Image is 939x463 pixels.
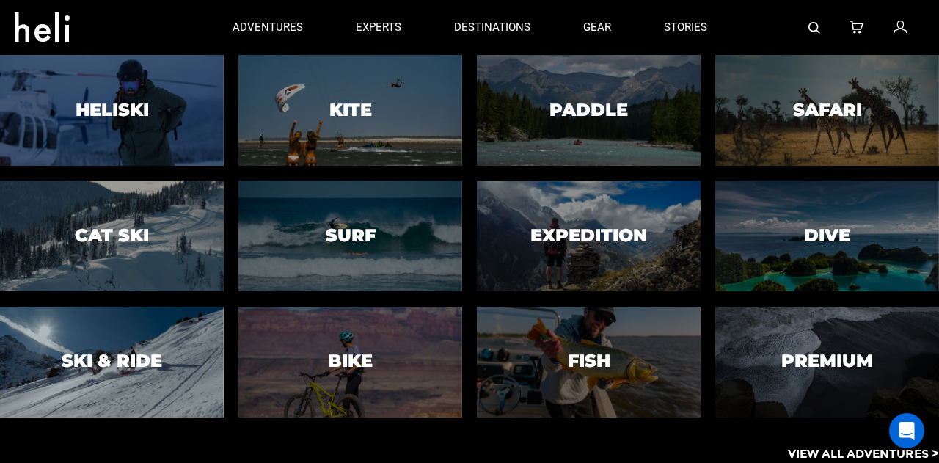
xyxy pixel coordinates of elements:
[454,20,530,35] p: destinations
[889,413,924,448] div: Open Intercom Messenger
[233,20,303,35] p: adventures
[326,226,376,245] h3: Surf
[75,226,149,245] h3: Cat Ski
[808,22,820,34] img: search-bar-icon.svg
[568,351,610,371] h3: Fish
[329,101,372,120] h3: Kite
[530,226,647,245] h3: Expedition
[356,20,401,35] p: experts
[328,351,373,371] h3: Bike
[62,351,162,371] h3: Ski & Ride
[781,351,873,371] h3: Premium
[788,446,939,463] p: View All Adventures >
[715,306,939,417] a: PremiumPremium image
[793,101,862,120] h3: Safari
[549,101,628,120] h3: Paddle
[804,226,850,245] h3: Dive
[76,101,149,120] h3: Heliski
